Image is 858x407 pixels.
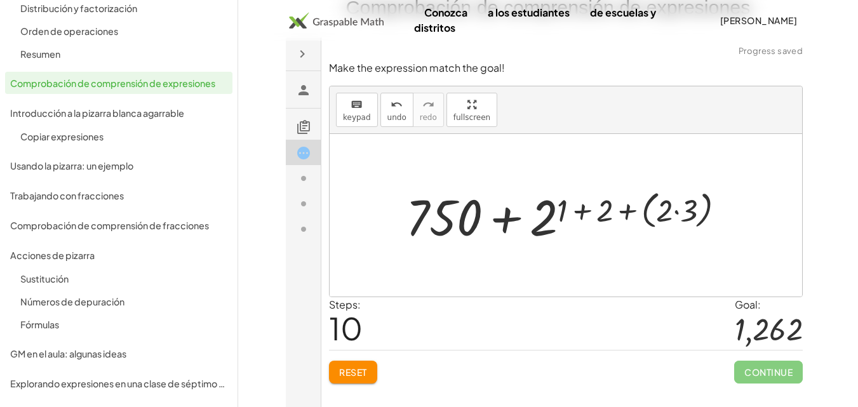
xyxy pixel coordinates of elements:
span: Progress saved [453,8,517,20]
span: fullscreen [168,76,204,84]
font: Usando la pizarra: un ejemplo [10,160,133,171]
font: Introducción a la pizarra blanca agarrable [10,107,184,119]
i: undo [105,60,117,75]
label: Steps: [43,260,75,274]
font: Comprobación de comprensión de fracciones [10,220,209,231]
button: keyboardkeypad [50,55,92,90]
i: redo [137,60,149,75]
font: Trabajando con fracciones [10,190,124,201]
a: Conozca [414,1,478,24]
span: undo [102,76,121,84]
font: Resumen [20,48,60,60]
font: a los estudiantes [488,6,570,19]
a: Usando la pizarra: un ejemplo [5,154,232,177]
font: Sustitución [20,273,69,284]
i: Task started. [10,108,25,123]
font: Distribución y factorización [20,3,137,14]
span: 10 [43,271,77,310]
a: Comprobación de comprensión de fracciones [5,214,232,236]
span: redo [134,76,151,84]
button: Reset [43,323,91,346]
p: Make the expression match the goal! [43,23,517,38]
a: a los estudiantes [478,1,580,24]
button: [PERSON_NAME] [709,9,807,32]
a: Acciones de pizarra [5,244,232,266]
a: de escuelas y distritos [414,1,656,39]
font: Acciones de pizarra [10,250,95,261]
i: keyboard [65,60,77,75]
font: Números de depuración [20,296,124,307]
font: Copiar expresiones [20,131,104,142]
font: Comprobación de comprensión de expresiones [10,77,215,89]
a: GM en el aula: algunas ideas [5,342,232,364]
div: Goal: [449,260,517,275]
button: redoredo [127,55,158,90]
font: Conozca [424,6,467,19]
i: Task not started. [10,159,25,174]
font: Fórmulas [20,319,59,330]
font: [PERSON_NAME] [720,15,797,26]
button: undoundo [95,55,128,90]
font: GM en el aula: algunas ideas [10,348,126,359]
font: Orden de operaciones [20,25,118,37]
a: Explorando expresiones en una clase de séptimo grado [5,372,232,394]
span: keypad [57,76,85,84]
i: Guest [10,45,25,60]
span: Reset [53,329,81,340]
i: Task not started. [10,133,25,149]
i: Task not started. [10,184,25,199]
button: fullscreen [161,55,211,90]
a: Comprobación de comprensión de expresiones [5,72,232,94]
a: Trabajando con fracciones [5,184,232,206]
font: Explorando expresiones en una clase de séptimo grado [10,378,245,389]
a: Introducción a la pizarra blanca agarrable [5,102,232,124]
font: de escuelas y distritos [414,6,656,34]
